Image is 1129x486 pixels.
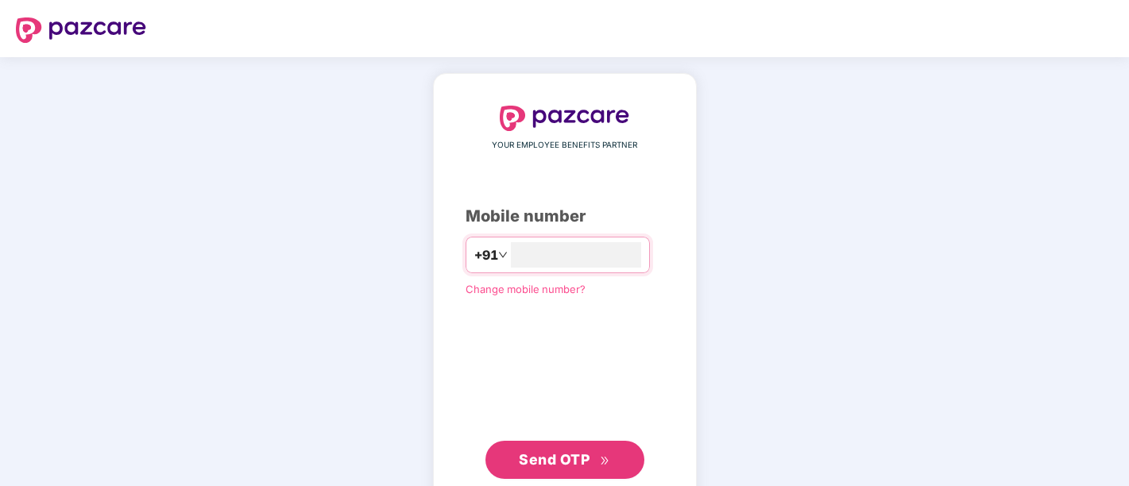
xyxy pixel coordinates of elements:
img: logo [16,17,146,43]
div: Mobile number [466,204,664,229]
span: +91 [474,245,498,265]
img: logo [500,106,630,131]
a: Change mobile number? [466,283,586,295]
button: Send OTPdouble-right [485,441,644,479]
span: double-right [600,456,610,466]
span: Send OTP [519,451,590,468]
span: YOUR EMPLOYEE BENEFITS PARTNER [492,139,637,152]
span: down [498,250,508,260]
